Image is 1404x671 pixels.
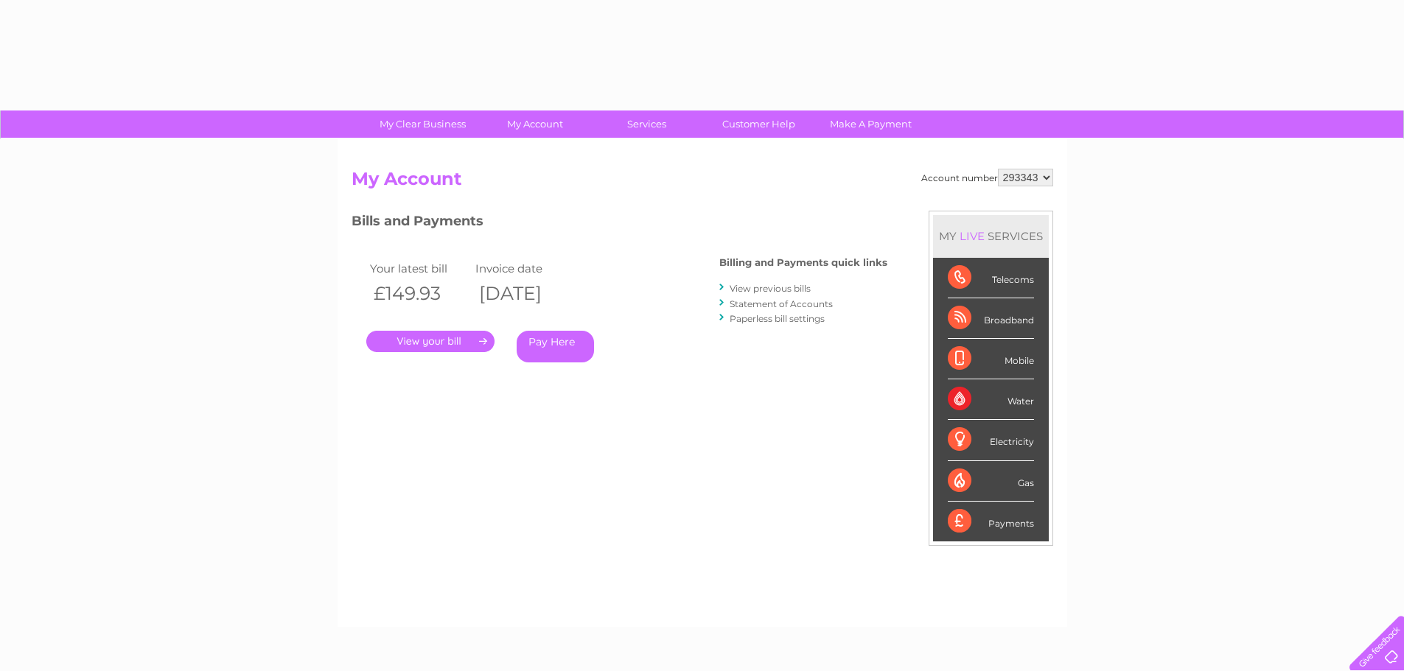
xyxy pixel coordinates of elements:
div: LIVE [957,229,988,243]
div: Electricity [948,420,1034,460]
div: Payments [948,502,1034,541]
div: MY SERVICES [933,215,1049,257]
td: Invoice date [472,259,578,278]
h3: Bills and Payments [352,211,887,236]
th: £149.93 [366,278,472,309]
a: My Clear Business [362,110,483,138]
div: Water [948,379,1034,420]
div: Broadband [948,298,1034,339]
div: Gas [948,461,1034,502]
a: Make A Payment [810,110,932,138]
a: Pay Here [517,331,594,362]
a: My Account [474,110,596,138]
h4: Billing and Payments quick links [719,257,887,268]
a: View previous bills [730,283,811,294]
td: Your latest bill [366,259,472,278]
div: Account number [921,169,1053,186]
a: Statement of Accounts [730,298,833,309]
a: . [366,331,495,352]
div: Mobile [948,339,1034,379]
a: Services [586,110,708,138]
th: [DATE] [472,278,578,309]
h2: My Account [352,169,1053,197]
a: Customer Help [698,110,820,138]
div: Telecoms [948,258,1034,298]
a: Paperless bill settings [730,313,825,324]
